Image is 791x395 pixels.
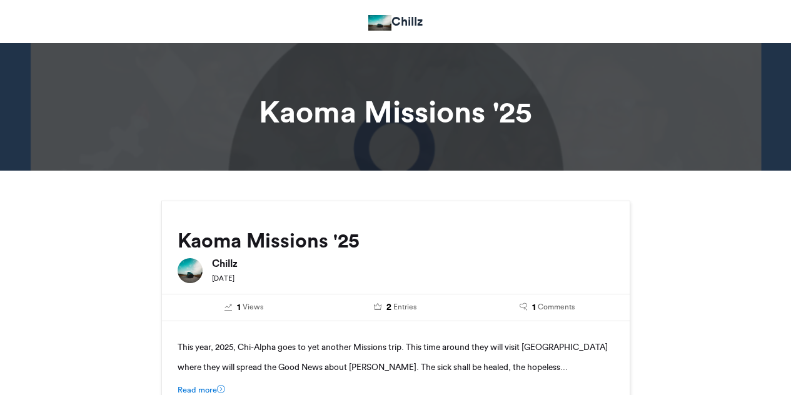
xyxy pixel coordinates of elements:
span: 1 [237,301,241,314]
a: Chillz [368,12,423,31]
p: This year, 2025, Chi-Alpha goes to yet another Missions trip. This time around they will visit [G... [178,337,614,377]
img: Samuel Dalitso Phiri [368,15,391,31]
h6: Chillz [212,258,614,268]
a: 1 Comments [481,301,614,314]
img: Chillz [178,258,203,283]
span: Views [243,301,263,312]
h2: Kaoma Missions '25 [178,229,614,252]
a: 2 Entries [329,301,462,314]
span: Comments [538,301,575,312]
span: 1 [532,301,536,314]
span: Entries [393,301,416,312]
a: 1 Views [178,301,311,314]
small: [DATE] [212,274,234,282]
span: 2 [386,301,391,314]
h1: Kaoma Missions '25 [49,97,743,127]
